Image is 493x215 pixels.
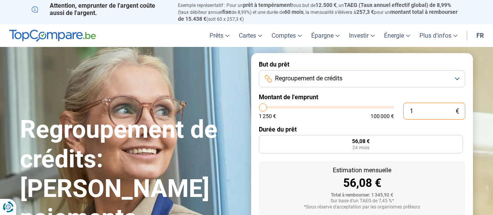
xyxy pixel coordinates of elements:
span: 1 250 € [259,113,276,119]
a: Investir [344,24,379,47]
a: Comptes [267,24,307,47]
button: Regroupement de crédits [259,70,465,87]
label: Montant de l'emprunt [259,93,465,101]
a: Énergie [379,24,415,47]
a: Cartes [234,24,267,47]
span: 24 mois [352,145,369,150]
div: Total à rembourser: 1 345,92 € [265,193,459,198]
span: Regroupement de crédits [275,74,342,83]
a: Épargne [307,24,344,47]
span: € [456,108,459,115]
div: Sur base d'un TAEG de 7,45 %* [265,198,459,204]
p: Exemple représentatif : Pour un tous but de , un (taux débiteur annuel de 8,99%) et une durée de ... [178,2,461,22]
div: Estimation mensuelle [265,167,459,173]
span: 257,3 € [356,9,374,15]
div: 56,08 € [265,177,459,189]
span: 12.500 € [315,2,337,8]
a: Prêts [205,24,234,47]
label: Durée du prêt [259,126,465,133]
label: But du prêt [259,61,465,68]
p: Attention, emprunter de l'argent coûte aussi de l'argent. [32,2,169,17]
span: prêt à tempérament [243,2,292,8]
span: fixe [222,9,231,15]
span: 60 mois [284,9,304,15]
a: fr [472,24,488,47]
span: 100 000 € [371,113,394,119]
img: TopCompare [9,30,96,42]
span: TAEG (Taux annuel effectif global) de 8,99% [344,2,451,8]
a: Plus d'infos [415,24,462,47]
div: *Sous réserve d'acceptation par les organismes prêteurs [265,205,459,210]
span: montant total à rembourser de 15.438 € [178,9,458,22]
span: 56,08 € [352,138,370,144]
